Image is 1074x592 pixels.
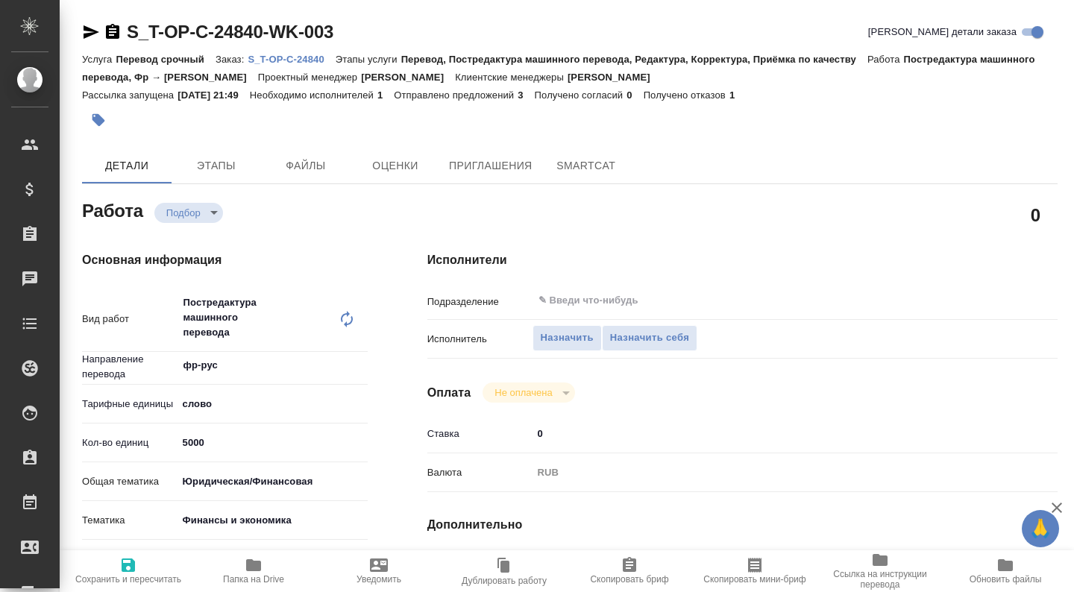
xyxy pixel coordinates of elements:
[178,89,250,101] p: [DATE] 21:49
[427,516,1058,534] h4: Дополнительно
[116,54,216,65] p: Перевод срочный
[336,54,401,65] p: Этапы услуги
[162,207,205,219] button: Подбор
[626,89,643,101] p: 0
[178,469,368,494] div: Юридическая/Финансовая
[868,25,1017,40] span: [PERSON_NAME] детали заказа
[359,157,431,175] span: Оценки
[82,54,116,65] p: Услуга
[427,295,533,309] p: Подразделение
[357,574,401,585] span: Уведомить
[817,550,943,592] button: Ссылка на инструкции перевода
[75,574,181,585] span: Сохранить и пересчитать
[154,203,223,223] div: Подбор
[455,72,568,83] p: Клиентские менеджеры
[178,391,368,417] div: слово
[442,550,567,592] button: Дублировать работу
[191,550,316,592] button: Папка на Drive
[567,550,692,592] button: Скопировать бриф
[537,292,951,309] input: ✎ Введи что-нибудь
[127,22,333,42] a: S_T-OP-C-24840-WK-003
[82,196,143,223] h2: Работа
[104,23,122,41] button: Скопировать ссылку
[270,157,342,175] span: Файлы
[216,54,248,65] p: Заказ:
[427,465,533,480] p: Валюта
[826,569,934,590] span: Ссылка на инструкции перевода
[82,352,178,382] p: Направление перевода
[692,550,817,592] button: Скопировать мини-бриф
[1028,513,1053,544] span: 🙏
[377,89,394,101] p: 1
[427,384,471,402] h4: Оплата
[258,72,361,83] p: Проектный менеджер
[82,23,100,41] button: Скопировать ссылку для ЯМессенджера
[361,72,455,83] p: [PERSON_NAME]
[533,325,602,351] button: Назначить
[82,251,368,269] h4: Основная информация
[248,54,335,65] p: S_T-OP-C-24840
[82,104,115,136] button: Добавить тэг
[316,550,442,592] button: Уведомить
[533,460,1005,485] div: RUB
[82,397,178,412] p: Тарифные единицы
[533,423,1005,444] input: ✎ Введи что-нибудь
[180,157,252,175] span: Этапы
[427,251,1058,269] h4: Исполнители
[970,574,1042,585] span: Обновить файлы
[248,52,335,65] a: S_T-OP-C-24840
[359,364,362,367] button: Open
[82,474,178,489] p: Общая тематика
[427,332,533,347] p: Исполнитель
[449,157,533,175] span: Приглашения
[610,330,689,347] span: Назначить себя
[943,550,1068,592] button: Обновить файлы
[178,508,368,533] div: Финансы и экономика
[550,157,622,175] span: SmartCat
[250,89,377,101] p: Необходимо исполнителей
[997,299,1000,302] button: Open
[535,89,627,101] p: Получено согласий
[91,157,163,175] span: Детали
[82,312,178,327] p: Вид работ
[223,574,284,585] span: Папка на Drive
[644,89,729,101] p: Получено отказов
[394,89,518,101] p: Отправлено предложений
[82,513,178,528] p: Тематика
[729,89,746,101] p: 1
[178,432,368,453] input: ✎ Введи что-нибудь
[462,576,547,586] span: Дублировать работу
[483,382,574,403] div: Подбор
[518,89,534,101] p: 3
[401,54,867,65] p: Перевод, Постредактура машинного перевода, Редактура, Корректура, Приёмка по качеству
[1031,202,1040,227] h2: 0
[541,330,594,347] span: Назначить
[66,550,191,592] button: Сохранить и пересчитать
[82,435,178,450] p: Кол-во единиц
[1022,510,1059,547] button: 🙏
[602,325,697,351] button: Назначить себя
[427,426,533,441] p: Ставка
[590,574,668,585] span: Скопировать бриф
[82,89,178,101] p: Рассылка запущена
[703,574,805,585] span: Скопировать мини-бриф
[867,54,904,65] p: Работа
[490,386,556,399] button: Не оплачена
[568,72,662,83] p: [PERSON_NAME]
